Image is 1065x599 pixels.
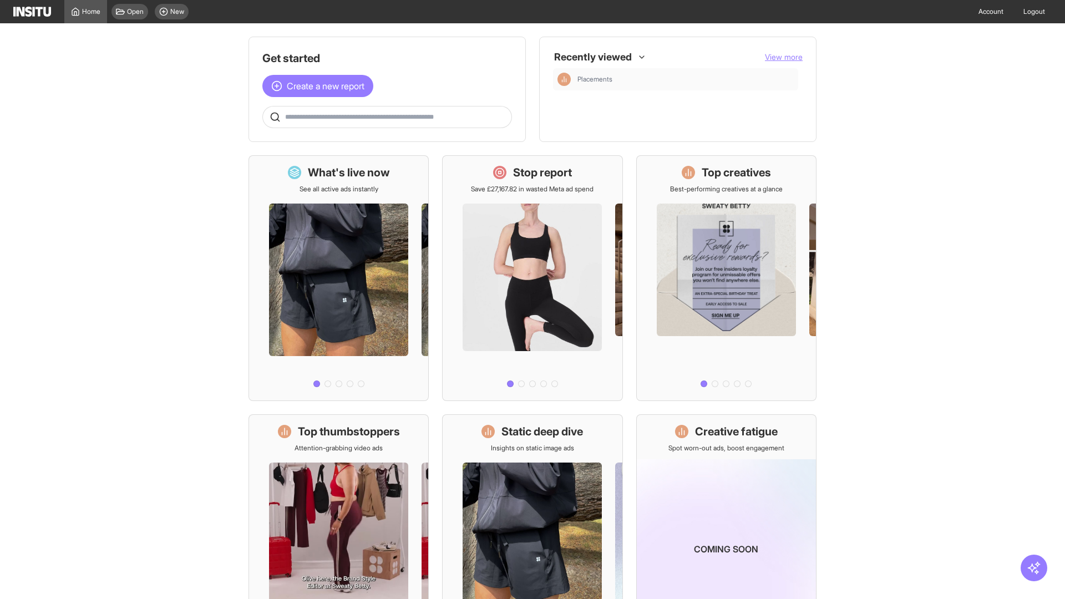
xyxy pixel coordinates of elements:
button: View more [765,52,803,63]
a: Top creativesBest-performing creatives at a glance [636,155,816,401]
span: New [170,7,184,16]
span: Create a new report [287,79,364,93]
h1: Top creatives [702,165,771,180]
h1: Static deep dive [501,424,583,439]
a: Stop reportSave £27,167.82 in wasted Meta ad spend [442,155,622,401]
span: Placements [577,75,612,84]
span: Placements [577,75,794,84]
div: Insights [557,73,571,86]
h1: Stop report [513,165,572,180]
span: Open [127,7,144,16]
p: See all active ads instantly [300,185,378,194]
h1: What's live now [308,165,390,180]
p: Attention-grabbing video ads [295,444,383,453]
h1: Top thumbstoppers [298,424,400,439]
p: Insights on static image ads [491,444,574,453]
img: Logo [13,7,51,17]
span: Home [82,7,100,16]
p: Save £27,167.82 in wasted Meta ad spend [471,185,594,194]
p: Best-performing creatives at a glance [670,185,783,194]
a: What's live nowSee all active ads instantly [248,155,429,401]
h1: Get started [262,50,512,66]
button: Create a new report [262,75,373,97]
span: View more [765,52,803,62]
